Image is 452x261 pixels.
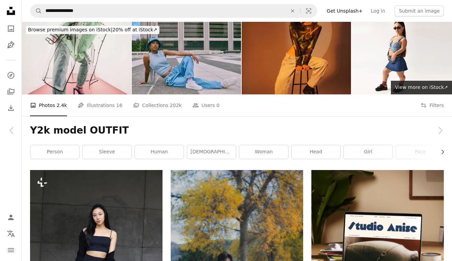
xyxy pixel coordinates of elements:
[30,4,42,17] button: Search Unsplash
[428,98,452,163] a: Next
[216,102,220,109] span: 0
[133,94,182,116] a: Collections 202k
[30,145,79,159] a: person
[396,145,445,159] a: face
[4,68,18,82] a: Explore
[170,102,182,109] span: 202k
[395,85,448,90] span: View more on iStock ↗
[22,22,131,94] img: Futuristic Young Asian Woman Wearing Plastic and Posing on White
[4,85,18,98] a: Collections
[395,5,444,16] button: Submit an image
[323,5,367,16] a: Get Unsplash+
[4,243,18,257] button: Menu
[28,27,157,32] span: 20% off at iStock ↗
[4,22,18,35] a: Photos
[28,27,112,32] span: Browse premium images on iStock |
[22,22,164,38] a: Browse premium images on iStock|20% off at iStock↗
[187,145,236,159] a: [DEMOGRAPHIC_DATA]
[4,211,18,224] a: Log in / Sign up
[4,227,18,241] button: Language
[421,94,444,116] button: Filters
[367,5,389,16] a: Log in
[116,102,123,109] span: 16
[30,4,317,18] form: Find visuals sitewide
[193,94,220,116] a: Users 0
[300,4,317,17] button: Visual search
[132,22,241,94] img: It's the denim that does it for me
[135,145,184,159] a: human
[292,145,340,159] a: head
[242,22,351,94] img: Fashion model in studio.
[83,145,131,159] a: sleeve
[30,124,444,137] h1: Y2k model OUTFIT
[78,94,122,116] a: Illustrations 16
[344,145,393,159] a: girl
[239,145,288,159] a: woman
[285,4,300,17] button: Clear
[4,38,18,52] a: Illustrations
[391,81,452,94] a: View more on iStock↗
